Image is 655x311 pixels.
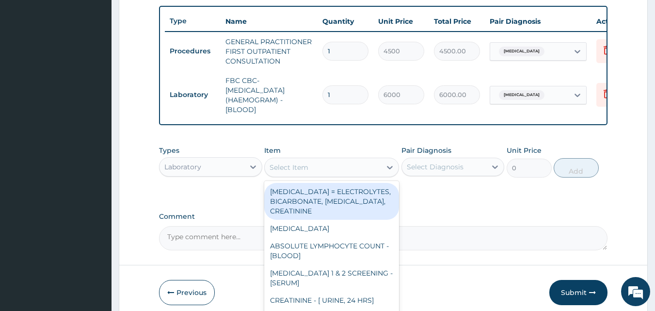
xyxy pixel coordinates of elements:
label: Item [264,146,281,155]
div: [MEDICAL_DATA] = ELECTROLYTES, BICARBONATE, [MEDICAL_DATA], CREATININE [264,183,399,220]
th: Name [221,12,318,31]
div: [MEDICAL_DATA] [264,220,399,237]
textarea: Type your message and hit 'Enter' [5,208,185,242]
div: ABSOLUTE LYMPHOCYTE COUNT - [BLOOD] [264,237,399,264]
img: d_794563401_company_1708531726252_794563401 [18,49,39,73]
td: FBC CBC-[MEDICAL_DATA] (HAEMOGRAM) - [BLOOD] [221,71,318,119]
label: Unit Price [507,146,542,155]
div: Minimize live chat window [159,5,182,28]
th: Quantity [318,12,373,31]
td: Procedures [165,42,221,60]
button: Submit [549,280,607,305]
span: [MEDICAL_DATA] [499,90,544,100]
div: Chat with us now [50,54,163,67]
div: CREATININE - [ URINE, 24 HRS] [264,292,399,309]
label: Types [159,147,179,155]
button: Previous [159,280,215,305]
div: [MEDICAL_DATA] 1 & 2 SCREENING - [SERUM] [264,264,399,292]
button: Add [554,158,599,178]
th: Pair Diagnosis [485,12,591,31]
div: Laboratory [164,162,201,172]
th: Actions [591,12,640,31]
label: Pair Diagnosis [401,146,451,155]
span: [MEDICAL_DATA] [499,47,544,56]
label: Comment [159,213,608,221]
th: Type [165,12,221,30]
th: Unit Price [373,12,429,31]
div: Select Item [270,163,308,172]
td: GENERAL PRACTITIONER FIRST OUTPATIENT CONSULTATION [221,32,318,71]
span: We're online! [56,94,134,192]
td: Laboratory [165,86,221,104]
div: Select Diagnosis [407,162,463,172]
th: Total Price [429,12,485,31]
